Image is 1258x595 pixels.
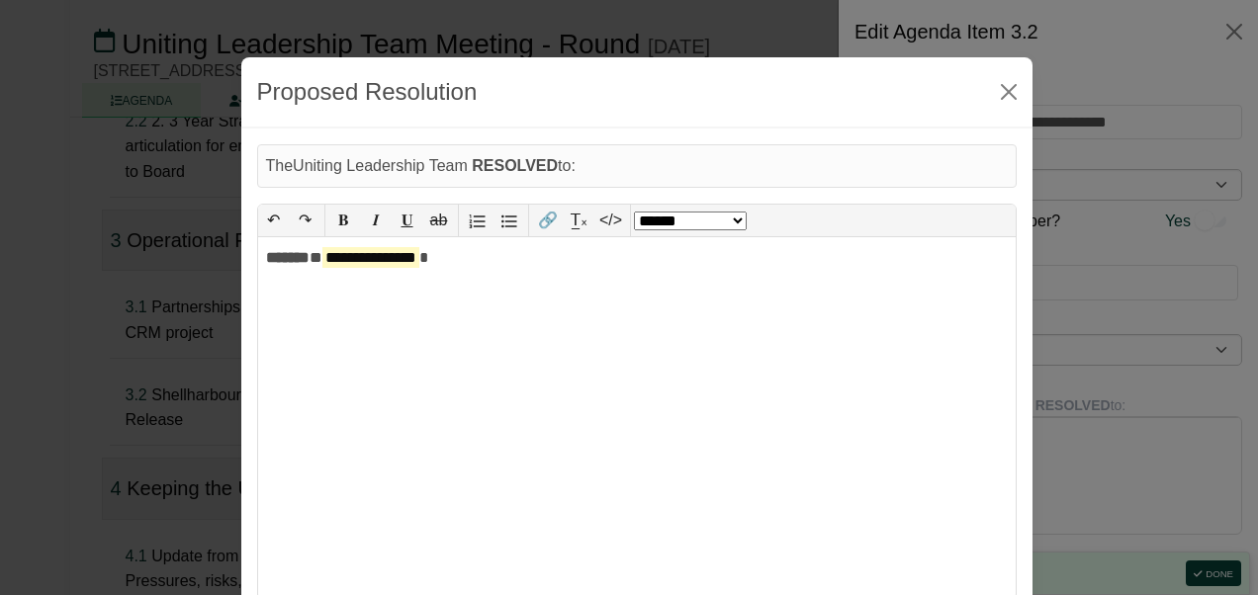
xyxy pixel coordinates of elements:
button: 🔗 [532,205,564,236]
button: ↷ [290,205,321,236]
button: 𝑰 [360,205,392,236]
div: Proposed Resolution [257,73,478,111]
button: 𝐁 [328,205,360,236]
span: 𝐔 [402,212,413,228]
button: Close [993,76,1025,108]
button: T̲ₓ [564,205,595,236]
button: ↶ [258,205,290,236]
button: 𝐔 [392,205,423,236]
div: The Uniting Leadership Team to: [257,144,1017,188]
button: ab [423,205,455,236]
b: RESOLVED [472,157,558,174]
button: Bullet list [494,205,525,236]
button: </> [595,205,627,236]
button: Numbered list [462,205,494,236]
s: ab [430,212,448,228]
